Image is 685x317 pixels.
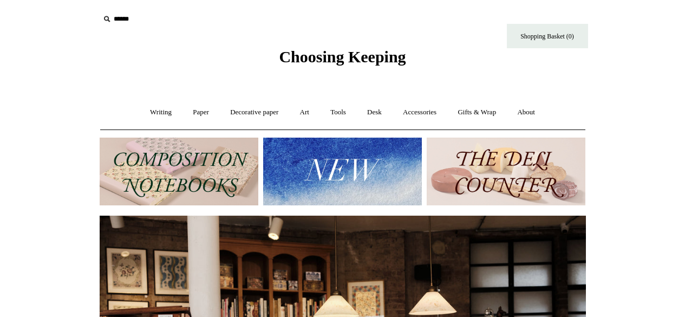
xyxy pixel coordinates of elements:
[448,98,506,127] a: Gifts & Wrap
[140,98,181,127] a: Writing
[220,98,288,127] a: Decorative paper
[507,24,588,48] a: Shopping Basket (0)
[427,138,585,205] img: The Deli Counter
[183,98,219,127] a: Paper
[279,48,406,66] span: Choosing Keeping
[263,138,422,205] img: New.jpg__PID:f73bdf93-380a-4a35-bcfe-7823039498e1
[279,56,406,64] a: Choosing Keeping
[357,98,392,127] a: Desk
[321,98,356,127] a: Tools
[100,138,258,205] img: 202302 Composition ledgers.jpg__PID:69722ee6-fa44-49dd-a067-31375e5d54ec
[393,98,446,127] a: Accessories
[507,98,545,127] a: About
[290,98,319,127] a: Art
